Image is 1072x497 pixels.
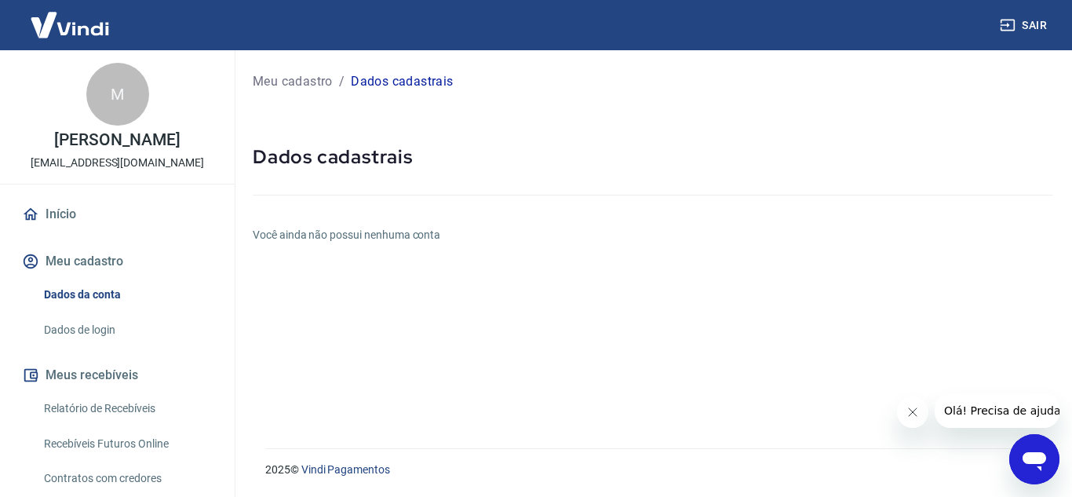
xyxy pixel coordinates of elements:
iframe: Fechar mensagem [897,397,928,428]
iframe: Botão para abrir a janela de mensagens [1009,434,1059,484]
button: Meu cadastro [19,244,216,279]
p: [PERSON_NAME] [54,132,180,148]
p: 2025 © [265,462,1034,478]
p: Dados cadastrais [351,72,453,91]
a: Contratos com credores [38,462,216,495]
p: / [339,72,345,91]
a: Recebíveis Futuros Online [38,428,216,460]
a: Dados da conta [38,279,216,311]
h6: Você ainda não possui nenhuma conta [253,227,1053,243]
span: Olá! Precisa de ajuda? [9,11,132,24]
iframe: Mensagem da empresa [935,393,1059,428]
img: Vindi [19,1,121,49]
a: Relatório de Recebíveis [38,393,216,425]
a: Meu cadastro [253,72,333,91]
a: Dados de login [38,314,216,346]
div: M [86,63,149,126]
button: Meus recebíveis [19,358,216,393]
button: Sair [997,11,1053,40]
a: Vindi Pagamentos [301,463,390,476]
p: [EMAIL_ADDRESS][DOMAIN_NAME] [31,155,204,171]
a: Início [19,197,216,232]
h5: Dados cadastrais [253,144,1053,170]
